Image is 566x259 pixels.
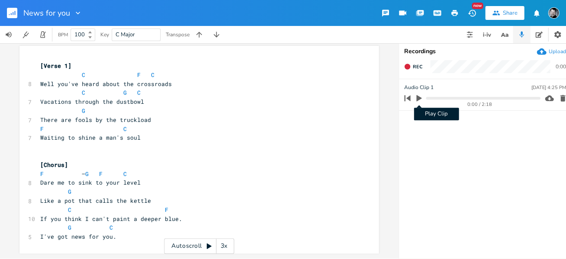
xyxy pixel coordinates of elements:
[85,170,89,178] span: G
[82,89,85,96] span: C
[82,107,85,115] span: G
[165,206,168,214] span: F
[68,206,71,214] span: C
[40,116,151,124] span: There are fools by the truckload
[40,134,141,141] span: Waiting to shine a man's soul
[40,161,68,169] span: [Chorus]
[123,125,127,133] span: C
[485,6,524,20] button: Share
[412,64,422,70] span: Rec
[404,83,433,92] span: Audio Clip 1
[100,32,109,37] div: Key
[23,9,70,17] span: News for you
[419,102,540,107] div: 0:00 / 2:18
[216,238,232,254] div: 3x
[548,7,559,19] img: Timothy James
[40,80,172,88] span: Well you've heard about the crossroads
[123,89,127,96] span: G
[166,32,190,37] div: Transpose
[555,64,566,69] div: 0:00
[40,62,71,70] span: [Verse 1]
[40,197,151,205] span: Like a pot that calls the kettle
[472,3,483,9] div: New
[400,60,425,74] button: Rec
[537,47,566,56] button: Upload
[40,98,144,106] span: Vacations through the dustbowl
[413,91,424,105] button: Play Clip
[463,5,480,21] button: New
[68,224,71,231] span: G
[58,32,68,37] div: BPM
[548,48,566,55] div: Upload
[40,170,127,178] span: –
[82,71,85,79] span: C
[40,215,182,223] span: If you think I can't paint a deeper blue.
[99,170,103,178] span: F
[109,224,113,231] span: C
[502,9,517,17] div: Share
[151,71,154,79] span: C
[164,238,234,254] div: Autoscroll
[531,85,566,90] div: [DATE] 4:25 PM
[40,233,116,240] span: I've got news for you.
[123,170,127,178] span: C
[68,188,71,195] span: G
[137,71,141,79] span: F
[40,179,141,186] span: Dare me to sink to your level
[137,89,141,96] span: C
[40,125,44,133] span: F
[40,170,44,178] span: F
[116,31,135,38] span: C Major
